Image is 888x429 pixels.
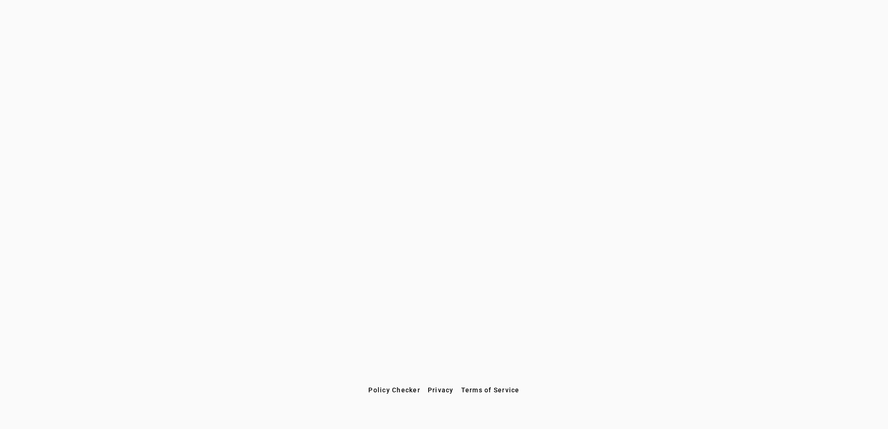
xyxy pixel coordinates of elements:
[428,386,454,394] span: Privacy
[368,386,420,394] span: Policy Checker
[424,382,457,398] button: Privacy
[365,382,424,398] button: Policy Checker
[457,382,523,398] button: Terms of Service
[461,386,520,394] span: Terms of Service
